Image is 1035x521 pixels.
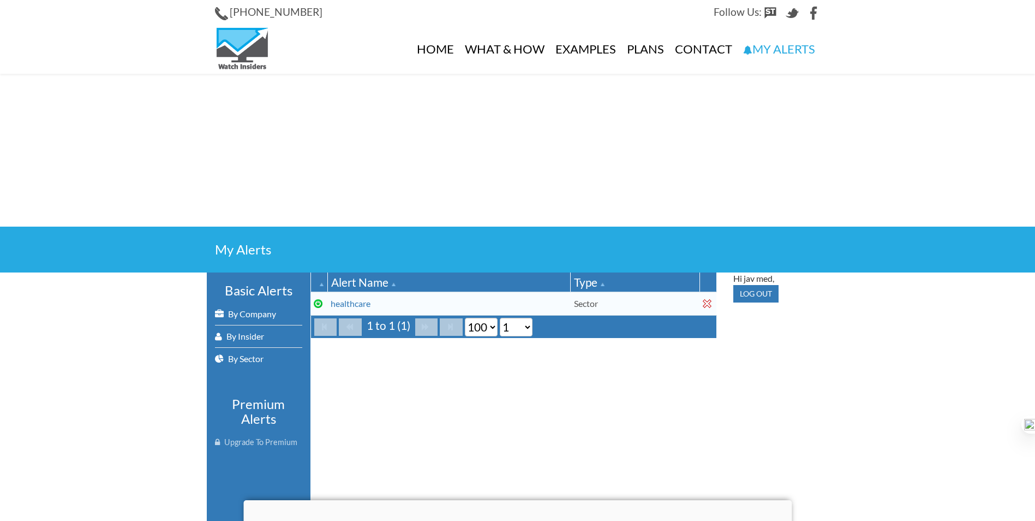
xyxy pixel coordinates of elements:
input: Log out [733,285,779,303]
h3: Premium Alerts [215,397,302,426]
th: Alert Name: Ascending sort applied, activate to apply a descending sort [327,273,571,292]
select: Select page size [465,318,498,336]
img: StockTwits [764,7,777,20]
a: healthcare [331,298,370,309]
div: Alert Name [331,274,567,290]
img: Twitter [786,7,799,20]
span: [PHONE_NUMBER] [230,5,322,18]
a: Contact [669,25,738,74]
th: : No sort applied, activate to apply an ascending sort [699,273,716,292]
a: My Alerts [738,25,821,74]
a: Plans [621,25,669,74]
div: Type [574,274,696,290]
span: Follow Us: [714,5,762,18]
h2: My Alerts [215,243,821,256]
img: Facebook [807,7,821,20]
td: Sector [571,292,699,315]
h3: Basic Alerts [215,283,302,298]
div: Hi jav med, [733,273,821,285]
a: Upgrade To Premium [215,431,302,453]
th: : Ascending sort applied, activate to apply a descending sort [310,273,327,292]
select: Select page number [500,318,533,336]
span: 1 to 1 (1) [364,318,413,332]
a: Home [411,25,459,74]
iframe: Advertisement [190,74,845,227]
a: Examples [550,25,621,74]
a: By Company [215,303,302,325]
a: By Sector [215,348,302,370]
a: By Insider [215,325,302,347]
img: Phone [215,7,228,20]
th: Type: Ascending sort applied, activate to apply a descending sort [571,273,699,292]
a: What & How [459,25,550,74]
